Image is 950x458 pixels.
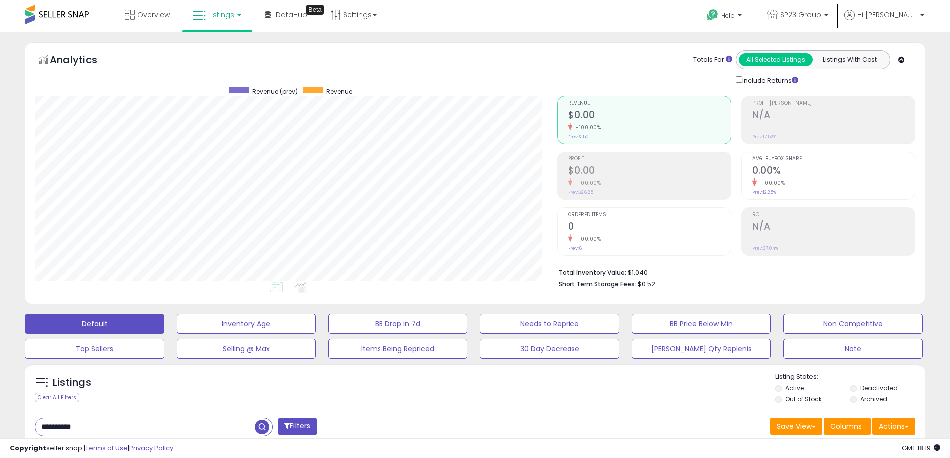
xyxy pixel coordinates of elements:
[572,235,601,243] small: -100.00%
[783,339,923,359] button: Note
[177,314,316,334] button: Inventory Age
[568,189,593,195] small: Prev: $26.25
[752,212,915,218] span: ROI
[638,279,655,289] span: $0.52
[306,5,324,15] div: Tooltip anchor
[10,444,173,453] div: seller snap | |
[559,268,626,277] b: Total Inventory Value:
[752,134,776,140] small: Prev: 17.52%
[568,165,731,178] h2: $0.00
[278,418,317,435] button: Filters
[632,314,771,334] button: BB Price Below Min
[739,53,813,66] button: All Selected Listings
[752,221,915,234] h2: N/A
[559,266,908,278] li: $1,040
[326,87,352,96] span: Revenue
[35,393,79,402] div: Clear All Filters
[752,189,776,195] small: Prev: 12.25%
[177,339,316,359] button: Selling @ Max
[699,1,752,32] a: Help
[480,339,619,359] button: 30 Day Decrease
[770,418,822,435] button: Save View
[752,101,915,106] span: Profit [PERSON_NAME]
[568,156,731,162] span: Profit
[328,339,467,359] button: Items Being Repriced
[572,179,601,187] small: -100.00%
[252,87,298,96] span: Revenue (prev)
[53,376,91,390] h5: Listings
[559,280,636,288] b: Short Term Storage Fees:
[25,314,164,334] button: Default
[85,443,128,453] a: Terms of Use
[860,384,898,392] label: Deactivated
[830,421,862,431] span: Columns
[812,53,887,66] button: Listings With Cost
[693,55,732,65] div: Totals For
[824,418,871,435] button: Columns
[572,124,601,131] small: -100.00%
[752,109,915,123] h2: N/A
[276,10,307,20] span: DataHub
[10,443,46,453] strong: Copyright
[752,156,915,162] span: Avg. Buybox Share
[783,314,923,334] button: Non Competitive
[208,10,234,20] span: Listings
[752,165,915,178] h2: 0.00%
[568,134,589,140] small: Prev: $150
[129,443,173,453] a: Privacy Policy
[844,10,924,32] a: Hi [PERSON_NAME]
[568,109,731,123] h2: $0.00
[775,372,925,382] p: Listing States:
[25,339,164,359] button: Top Sellers
[568,101,731,106] span: Revenue
[757,179,785,187] small: -100.00%
[480,314,619,334] button: Needs to Reprice
[857,10,917,20] span: Hi [PERSON_NAME]
[752,245,778,251] small: Prev: 37.04%
[50,53,117,69] h5: Analytics
[785,395,822,403] label: Out of Stock
[328,314,467,334] button: BB Drop in 7d
[632,339,771,359] button: [PERSON_NAME] Qty Replenis
[872,418,915,435] button: Actions
[780,10,821,20] span: SP23 Group
[860,395,887,403] label: Archived
[785,384,804,392] label: Active
[568,245,582,251] small: Prev: 6
[568,212,731,218] span: Ordered Items
[902,443,940,453] span: 2025-10-8 18:19 GMT
[137,10,170,20] span: Overview
[721,11,735,20] span: Help
[568,221,731,234] h2: 0
[706,9,719,21] i: Get Help
[728,74,810,86] div: Include Returns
